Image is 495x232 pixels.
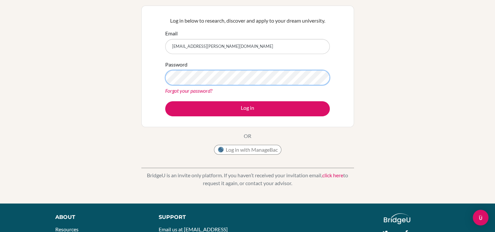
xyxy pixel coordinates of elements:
img: logo_white@2x-f4f0deed5e89b7ecb1c2cc34c3e3d731f90f0f143d5ea2071677605dd97b5244.png [384,213,410,224]
p: BridgeU is an invite only platform. If you haven’t received your invitation email, to request it ... [141,171,354,187]
div: Open Intercom Messenger [473,210,488,225]
div: Support [159,213,241,221]
button: Log in [165,101,330,116]
label: Email [165,29,178,37]
a: click here [322,172,343,178]
p: OR [244,132,251,140]
div: About [55,213,144,221]
p: Log in below to research, discover and apply to your dream university. [165,17,330,25]
label: Password [165,61,187,68]
a: Forgot your password? [165,87,212,94]
button: Log in with ManageBac [214,145,281,155]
